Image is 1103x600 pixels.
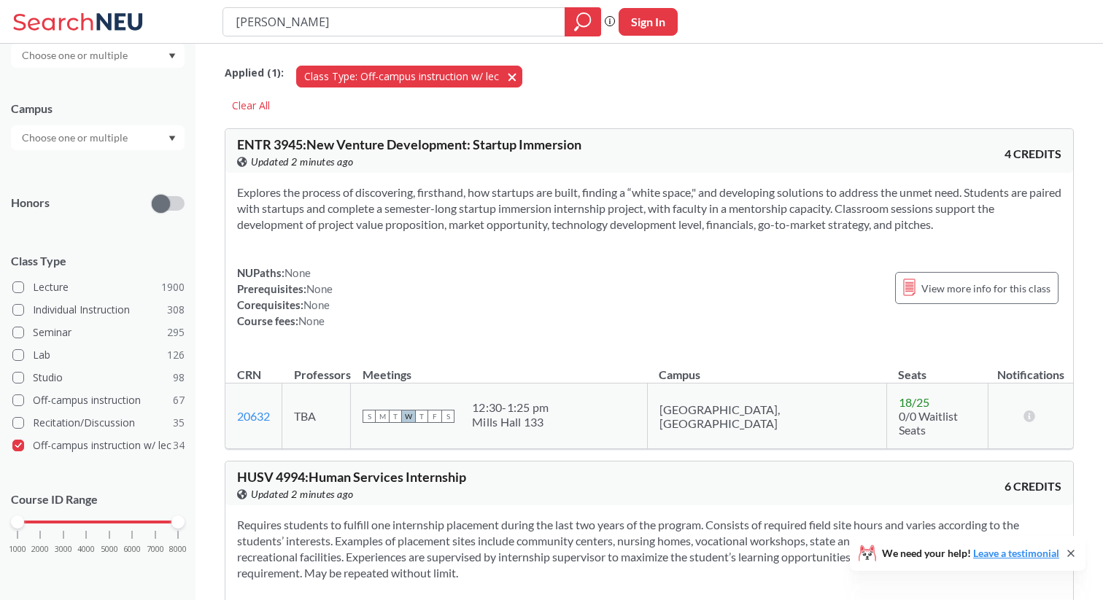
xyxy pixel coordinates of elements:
th: Campus [647,352,886,383]
div: CRN [237,367,261,383]
span: 0/0 Waitlist Seats [899,409,958,437]
svg: magnifying glass [574,12,592,32]
input: Choose one or multiple [15,129,137,147]
span: 7000 [147,545,164,553]
label: Individual Instruction [12,300,185,319]
th: Notifications [988,352,1073,383]
span: 308 [167,302,185,318]
span: 35 [173,415,185,431]
label: Studio [12,368,185,387]
span: None [303,298,330,311]
span: T [389,410,402,423]
span: 6000 [123,545,141,553]
span: Updated 2 minutes ago [251,154,354,170]
span: None [285,266,311,279]
span: F [428,410,441,423]
span: 1900 [161,279,185,295]
input: Class, professor, course number, "phrase" [234,9,554,34]
a: Leave a testimonial [973,547,1059,559]
div: Dropdown arrow [11,43,185,68]
div: 12:30 - 1:25 pm [472,400,549,415]
section: Explores the process of discovering, firsthand, how startups are built, finding a “white space," ... [237,184,1061,233]
span: 18 / 25 [899,395,929,409]
span: ENTR 3945 : New Venture Development: Startup Immersion [237,136,581,152]
label: Off-campus instruction [12,391,185,410]
span: W [402,410,415,423]
span: Class Type: Off-campus instruction w/ lec [304,69,499,83]
th: Seats [886,352,988,383]
th: Meetings [351,352,648,383]
svg: Dropdown arrow [169,136,176,141]
div: NUPaths: Prerequisites: Corequisites: Course fees: [237,265,333,329]
span: HUSV 4994 : Human Services Internship [237,469,466,485]
span: None [298,314,325,327]
span: 2000 [31,545,49,553]
span: 8000 [169,545,187,553]
span: 6 CREDITS [1005,478,1061,494]
span: M [376,410,389,423]
span: 295 [167,324,185,340]
section: Requires students to fulfill one internship placement during the last two years of the program. C... [237,517,1061,581]
div: magnifying glass [565,7,601,36]
label: Off-campus instruction w/ lec [12,436,185,455]
td: [GEOGRAPHIC_DATA], [GEOGRAPHIC_DATA] [647,383,886,449]
button: Class Type: Off-campus instruction w/ lec [296,66,522,87]
span: S [363,410,376,423]
label: Recitation/Discussion [12,413,185,432]
label: Lab [12,346,185,365]
input: Choose one or multiple [15,47,137,64]
div: Campus [11,101,185,117]
button: Sign In [619,8,678,36]
th: Professors [282,352,351,383]
span: None [306,282,333,295]
span: 1000 [9,545,26,553]
span: 4 CREDITS [1005,146,1061,162]
span: View more info for this class [921,279,1050,297]
span: S [441,410,454,423]
span: 67 [173,392,185,408]
a: 20632 [237,409,270,423]
span: Class Type [11,253,185,269]
p: Honors [11,195,50,211]
span: 34 [173,437,185,453]
span: Applied ( 1 ): [225,65,284,81]
td: TBA [282,383,351,449]
span: Updated 2 minutes ago [251,486,354,502]
label: Seminar [12,323,185,342]
span: 4000 [77,545,95,553]
label: Lecture [12,278,185,297]
svg: Dropdown arrow [169,53,176,59]
span: We need your help! [882,548,1059,558]
span: T [415,410,428,423]
span: 5000 [101,545,118,553]
div: Clear All [225,95,277,117]
p: Course ID Range [11,491,185,508]
div: Mills Hall 133 [472,415,549,429]
span: 126 [167,347,185,363]
span: 98 [173,370,185,386]
span: 3000 [55,545,72,553]
div: Dropdown arrow [11,125,185,150]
